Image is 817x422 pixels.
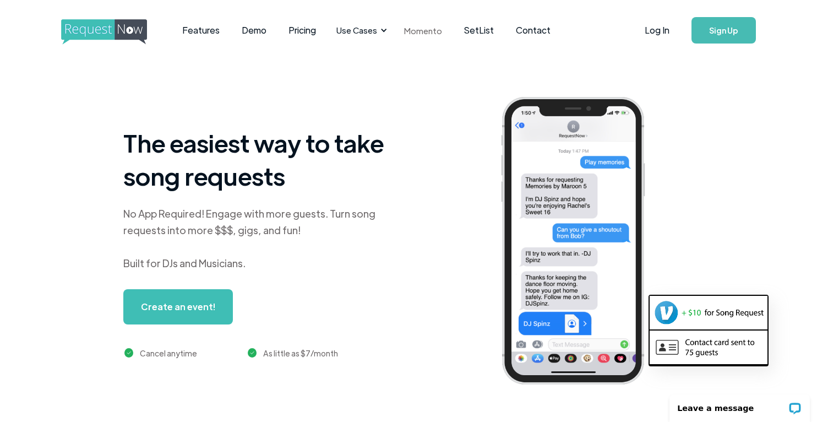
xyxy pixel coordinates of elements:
[123,205,399,272] div: No App Required! Engage with more guests. Turn song requests into more $$$, gigs, and fun! Built ...
[691,17,756,44] a: Sign Up
[171,13,231,47] a: Features
[61,19,144,41] a: home
[336,24,377,36] div: Use Cases
[123,126,399,192] h1: The easiest way to take song requests
[393,14,453,47] a: Momento
[277,13,327,47] a: Pricing
[123,289,233,324] a: Create an event!
[248,348,257,358] img: green checkmark
[453,13,505,47] a: SetList
[634,11,680,50] a: Log In
[61,19,167,45] img: requestnow logo
[488,89,674,396] img: iphone screenshot
[650,331,767,364] img: contact card example
[124,348,134,358] img: green checkmark
[650,296,767,329] img: venmo screenshot
[140,347,197,360] div: Cancel anytime
[505,13,562,47] a: Contact
[662,387,817,422] iframe: LiveChat chat widget
[231,13,277,47] a: Demo
[263,347,338,360] div: As little as $7/month
[330,13,390,47] div: Use Cases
